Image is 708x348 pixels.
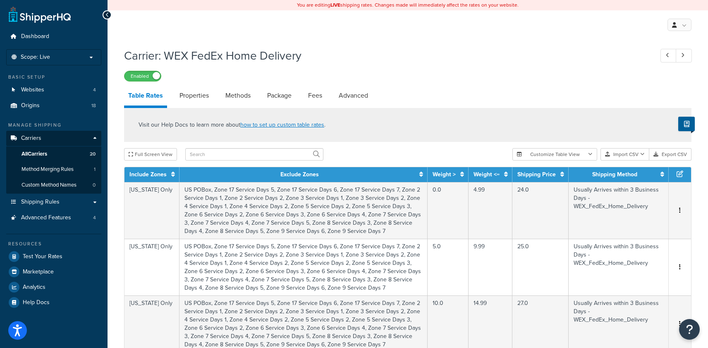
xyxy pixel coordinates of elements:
a: Include Zones [129,170,167,179]
a: Fees [304,86,326,106]
td: Usually Arrives within 3 Business Days - WEX_FedEx_Home_Delivery [569,182,669,239]
span: All Carriers [22,151,47,158]
span: Origins [21,102,40,109]
td: 25.0 [512,239,569,295]
button: Full Screen View [124,148,177,161]
a: Shipping Price [517,170,556,179]
button: Show Help Docs [678,117,695,131]
span: Method Merging Rules [22,166,74,173]
a: Method Merging Rules1 [6,162,101,177]
span: Dashboard [21,33,49,40]
div: Basic Setup [6,74,101,81]
b: LIVE [330,1,340,9]
td: 0.0 [428,182,469,239]
a: Weight > [433,170,456,179]
span: 1 [94,166,96,173]
button: Export CSV [649,148,691,161]
a: Websites4 [6,82,101,98]
a: Shipping Rules [6,194,101,210]
a: Next Record [676,49,692,62]
span: Shipping Rules [21,199,60,206]
button: Import CSV [600,148,649,161]
p: Visit our Help Docs to learn more about . [139,120,325,130]
a: AllCarriers20 [6,146,101,162]
a: Help Docs [6,295,101,310]
span: Analytics [23,284,45,291]
span: Carriers [21,135,41,142]
span: Scope: Live [21,54,50,61]
a: Shipping Method [592,170,637,179]
a: Methods [221,86,255,106]
a: Weight <= [474,170,500,179]
li: Origins [6,98,101,113]
span: Websites [21,86,44,94]
td: 24.0 [512,182,569,239]
span: Custom Method Names [22,182,77,189]
span: Marketplace [23,269,54,276]
span: Help Docs [23,299,50,306]
td: [US_STATE] Only [124,239,179,295]
li: Carriers [6,131,101,194]
a: Package [263,86,296,106]
a: Test Your Rates [6,249,101,264]
a: Table Rates [124,86,167,108]
span: 18 [91,102,96,109]
button: Customize Table View [512,148,597,161]
a: Marketplace [6,264,101,279]
td: 9.99 [469,239,512,295]
a: Properties [175,86,213,106]
input: Search [185,148,323,161]
div: Manage Shipping [6,122,101,129]
h1: Carrier: WEX FedEx Home Delivery [124,48,645,64]
td: [US_STATE] Only [124,182,179,239]
a: Analytics [6,280,101,295]
span: 4 [93,214,96,221]
span: Test Your Rates [23,253,62,260]
label: Enabled [124,71,161,81]
a: how to set up custom table rates [240,120,324,129]
span: 0 [93,182,96,189]
td: 5.0 [428,239,469,295]
span: 4 [93,86,96,94]
a: Origins18 [6,98,101,113]
td: 4.99 [469,182,512,239]
li: Custom Method Names [6,178,101,193]
a: Dashboard [6,29,101,44]
a: Advanced [335,86,372,106]
span: Advanced Features [21,214,71,221]
div: Resources [6,240,101,247]
li: Websites [6,82,101,98]
button: Open Resource Center [679,319,700,340]
a: Exclude Zones [280,170,319,179]
a: Previous Record [660,49,677,62]
a: Custom Method Names0 [6,178,101,193]
td: US POBox, Zone 17 Service Days 5, Zone 17 Service Days 6, Zone 17 Service Days 7, Zone 2 Service ... [179,182,428,239]
span: 20 [90,151,96,158]
td: Usually Arrives within 3 Business Days - WEX_FedEx_Home_Delivery [569,239,669,295]
td: US POBox, Zone 17 Service Days 5, Zone 17 Service Days 6, Zone 17 Service Days 7, Zone 2 Service ... [179,239,428,295]
a: Advanced Features4 [6,210,101,226]
li: Method Merging Rules [6,162,101,177]
li: Advanced Features [6,210,101,226]
a: Carriers [6,131,101,146]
